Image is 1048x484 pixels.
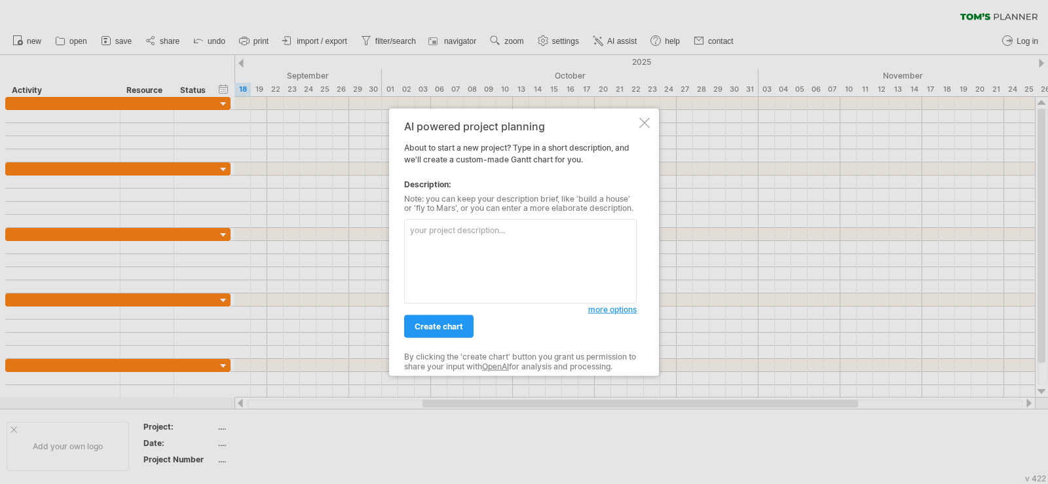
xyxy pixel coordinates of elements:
div: Note: you can keep your description brief, like 'build a house' or 'fly to Mars', or you can ente... [404,194,637,213]
a: OpenAI [482,361,509,371]
a: create chart [404,315,474,338]
span: create chart [415,322,463,331]
div: About to start a new project? Type in a short description, and we'll create a custom-made Gantt c... [404,120,637,364]
span: more options [588,305,637,314]
a: more options [588,304,637,316]
div: AI powered project planning [404,120,637,132]
div: Description: [404,178,637,190]
div: By clicking the 'create chart' button you grant us permission to share your input with for analys... [404,352,637,371]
